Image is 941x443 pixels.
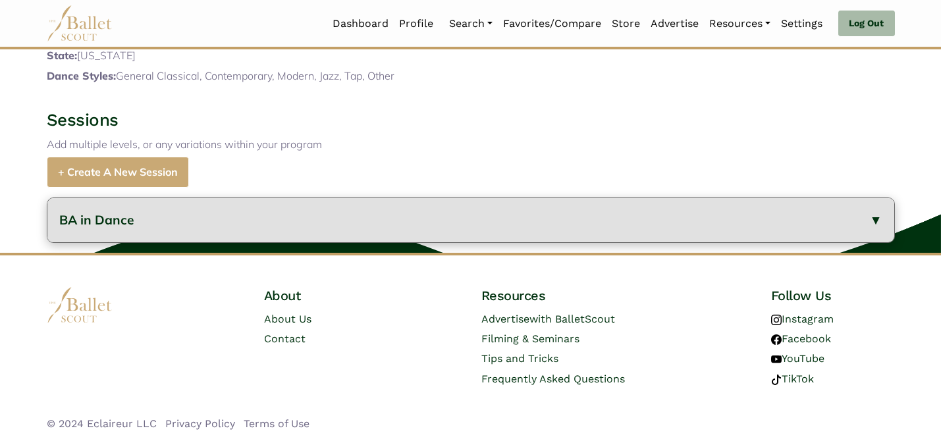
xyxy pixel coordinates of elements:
a: Filming & Seminars [481,332,579,345]
a: Privacy Policy [165,417,235,430]
a: Log Out [838,11,894,37]
img: youtube logo [771,354,782,365]
a: Store [606,10,645,38]
a: Frequently Asked Questions [481,373,625,385]
img: tiktok logo [771,375,782,385]
a: Instagram [771,313,834,325]
img: logo [47,287,113,323]
a: Facebook [771,332,831,345]
li: © 2024 Eclaireur LLC [47,415,157,432]
a: + Create A New Session [47,157,189,188]
h3: Sessions [47,109,895,132]
p: [US_STATE] [47,47,460,65]
a: Resources [704,10,776,38]
a: Favorites/Compare [498,10,606,38]
a: Profile [394,10,439,38]
a: Contact [264,332,306,345]
p: Add multiple levels, or any variations within your program [47,136,895,153]
a: Settings [776,10,828,38]
img: facebook logo [771,334,782,345]
h4: About [264,287,388,304]
button: BA in Dance [47,198,894,242]
a: Dashboard [327,10,394,38]
span: Dance Styles: [47,69,116,82]
img: instagram logo [771,315,782,325]
h4: Resources [481,287,678,304]
a: TikTok [771,373,814,385]
span: State: [47,49,77,62]
a: Advertise [645,10,704,38]
a: Terms of Use [244,417,309,430]
a: Search [444,10,498,38]
a: YouTube [771,352,824,365]
span: BA in Dance [59,212,134,228]
span: with BalletScout [529,313,615,325]
a: About Us [264,313,311,325]
a: Advertisewith BalletScout [481,313,615,325]
h4: Follow Us [771,287,895,304]
a: Tips and Tricks [481,352,558,365]
p: General Classical, Contemporary, Modern, Jazz, Tap, Other [47,68,460,85]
